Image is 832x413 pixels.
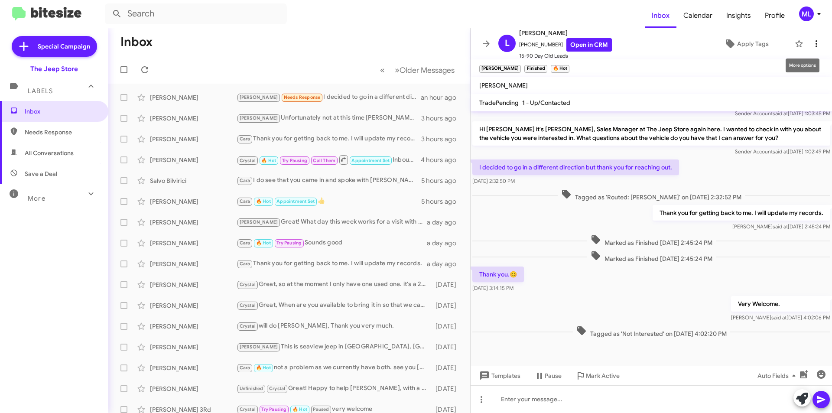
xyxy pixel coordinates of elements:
[240,323,256,329] span: Crystal
[792,7,822,21] button: ML
[732,223,830,230] span: [PERSON_NAME] [DATE] 2:45:24 PM
[773,110,788,117] span: said at
[645,3,676,28] a: Inbox
[261,158,276,163] span: 🔥 Hot
[150,156,237,164] div: [PERSON_NAME]
[431,322,463,331] div: [DATE]
[313,406,329,412] span: Paused
[479,81,528,89] span: [PERSON_NAME]
[351,158,390,163] span: Appointment Set
[12,36,97,57] a: Special Campaign
[702,36,790,52] button: Apply Tags
[431,384,463,393] div: [DATE]
[569,368,627,384] button: Mark Active
[240,198,250,204] span: Cara
[240,344,278,350] span: [PERSON_NAME]
[105,3,287,24] input: Search
[240,386,263,391] span: Unfinished
[282,158,307,163] span: Try Pausing
[240,178,250,183] span: Cara
[150,322,237,331] div: [PERSON_NAME]
[28,87,53,95] span: Labels
[427,239,463,247] div: a day ago
[237,384,431,393] div: Great! Happy to help [PERSON_NAME], with a vehicle a bit older and higher mileage we would really...
[758,3,792,28] span: Profile
[757,368,799,384] span: Auto Fields
[237,134,421,144] div: Thank you for getting back to me. I will update my records. Have a great weekend !
[472,267,524,282] p: Thank you.😊
[551,65,569,73] small: 🔥 Hot
[240,282,256,287] span: Crystal
[237,217,427,227] div: Great! What day this week works for a visit with it?
[150,301,237,310] div: [PERSON_NAME]
[240,365,250,371] span: Cara
[421,93,463,102] div: an hour ago
[25,169,57,178] span: Save a Deal
[472,178,515,184] span: [DATE] 2:32:50 PM
[427,260,463,268] div: a day ago
[237,113,421,123] div: Unfortunately not at this time [PERSON_NAME]. I do have the 2 door black available but in a 3 pie...
[400,65,455,75] span: Older Messages
[719,3,758,28] a: Insights
[237,300,431,310] div: Great, When are you available to bring it in so that we can further discuss your options ? it wou...
[558,189,745,202] span: Tagged as 'Routed: [PERSON_NAME]' on [DATE] 2:32:52 PM
[150,343,237,351] div: [PERSON_NAME]
[25,128,98,137] span: Needs Response
[472,285,513,291] span: [DATE] 3:14:15 PM
[284,94,321,100] span: Needs Response
[522,99,570,107] span: 1 - Up/Contacted
[545,368,562,384] span: Pause
[240,94,278,100] span: [PERSON_NAME]
[292,406,307,412] span: 🔥 Hot
[375,61,460,79] nav: Page navigation example
[653,205,830,221] p: Thank you for getting back to me. I will update my records.
[276,240,302,246] span: Try Pausing
[256,198,271,204] span: 🔥 Hot
[150,239,237,247] div: [PERSON_NAME]
[472,121,830,146] p: Hi [PERSON_NAME] it's [PERSON_NAME], Sales Manager at The Jeep Store again here. I wanted to chec...
[676,3,719,28] a: Calendar
[773,223,788,230] span: said at
[150,218,237,227] div: [PERSON_NAME]
[519,52,612,60] span: 15-90 Day Old Leads
[240,240,250,246] span: Cara
[150,93,237,102] div: [PERSON_NAME]
[421,114,463,123] div: 3 hours ago
[237,154,421,165] div: Inbound Call
[240,302,256,308] span: Crystal
[735,148,830,155] span: Sender Account [DATE] 1:02:49 PM
[427,218,463,227] div: a day ago
[256,240,271,246] span: 🔥 Hot
[240,115,278,121] span: [PERSON_NAME]
[431,301,463,310] div: [DATE]
[421,135,463,143] div: 3 hours ago
[237,176,421,185] div: I do see that you came in and spoke with [PERSON_NAME] one of our salesmen. Did you not discuss p...
[799,7,814,21] div: ML
[240,261,250,267] span: Cara
[256,365,271,371] span: 🔥 Hot
[786,59,819,72] div: More options
[150,384,237,393] div: [PERSON_NAME]
[566,38,612,52] a: Open in CRM
[519,28,612,38] span: [PERSON_NAME]
[237,196,421,206] div: 👍
[471,368,527,384] button: Templates
[737,36,769,52] span: Apply Tags
[150,197,237,206] div: [PERSON_NAME]
[237,259,427,269] div: Thank you for getting back to me. I will update my records.
[25,149,74,157] span: All Conversations
[261,406,286,412] span: Try Pausing
[240,136,250,142] span: Cara
[479,99,519,107] span: TradePending
[150,176,237,185] div: Salvo Bilvirici
[30,65,78,73] div: The Jeep Store
[390,61,460,79] button: Next
[431,280,463,289] div: [DATE]
[237,321,431,331] div: will do [PERSON_NAME], Thank you very much.
[421,197,463,206] div: 5 hours ago
[421,156,463,164] div: 4 hours ago
[28,195,45,202] span: More
[431,364,463,372] div: [DATE]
